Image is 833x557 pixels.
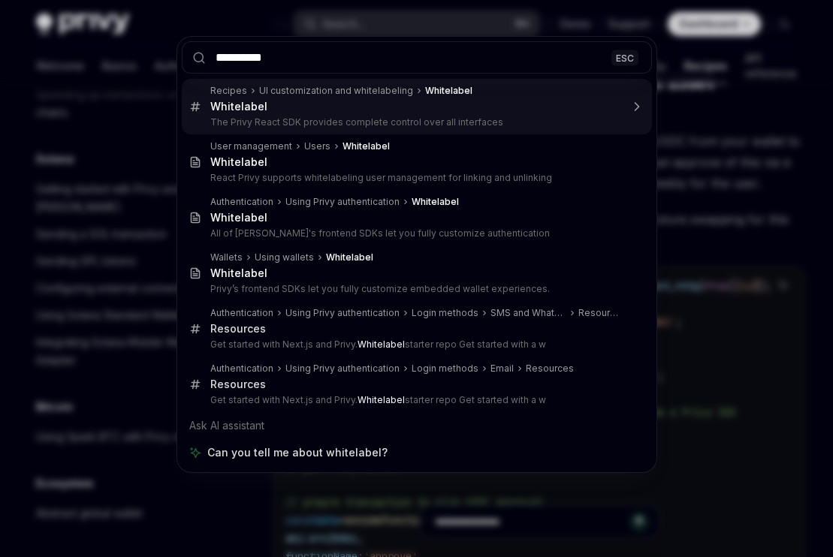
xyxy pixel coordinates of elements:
[526,363,574,375] div: Resources
[490,307,567,319] div: SMS and WhatsApp
[255,251,314,263] div: Using wallets
[611,50,638,65] div: ESC
[210,339,620,351] p: Get started with Next.js and Privy. starter repo Get started with a w
[412,307,478,319] div: Login methods
[207,445,388,460] span: Can you tell me about whitelabel?
[210,172,620,184] p: React Privy supports whitelabeling user management for linking and unlinking
[304,140,330,152] div: Users
[358,339,405,350] b: Whitelabel
[210,100,267,113] b: Whitelabel
[210,140,292,152] div: User management
[285,307,400,319] div: Using Privy authentication
[326,251,373,263] b: Whitelabel
[343,140,390,152] b: Whitelabel
[425,85,472,96] b: Whitelabel
[210,227,620,239] p: All of [PERSON_NAME]'s frontend SDKs let you fully customize authentication
[285,196,400,208] div: Using Privy authentication
[285,363,400,375] div: Using Privy authentication
[490,363,514,375] div: Email
[210,283,620,295] p: Privy’s frontend SDKs let you fully customize embedded wallet experiences.
[210,211,267,224] b: Whitelabel
[210,322,266,336] div: Resources
[210,394,620,406] p: Get started with Next.js and Privy. starter repo Get started with a w
[578,307,620,319] div: Resources
[182,412,652,439] div: Ask AI assistant
[210,196,273,208] div: Authentication
[210,378,266,391] div: Resources
[210,363,273,375] div: Authentication
[412,196,459,207] b: Whitelabel
[210,85,247,97] div: Recipes
[210,116,620,128] p: The Privy React SDK provides complete control over all interfaces
[358,394,405,405] b: Whitelabel
[210,307,273,319] div: Authentication
[210,155,267,168] b: Whitelabel
[210,266,267,279] b: Whitelabel
[412,363,478,375] div: Login methods
[210,251,243,263] div: Wallets
[259,85,413,97] div: UI customization and whitelabeling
